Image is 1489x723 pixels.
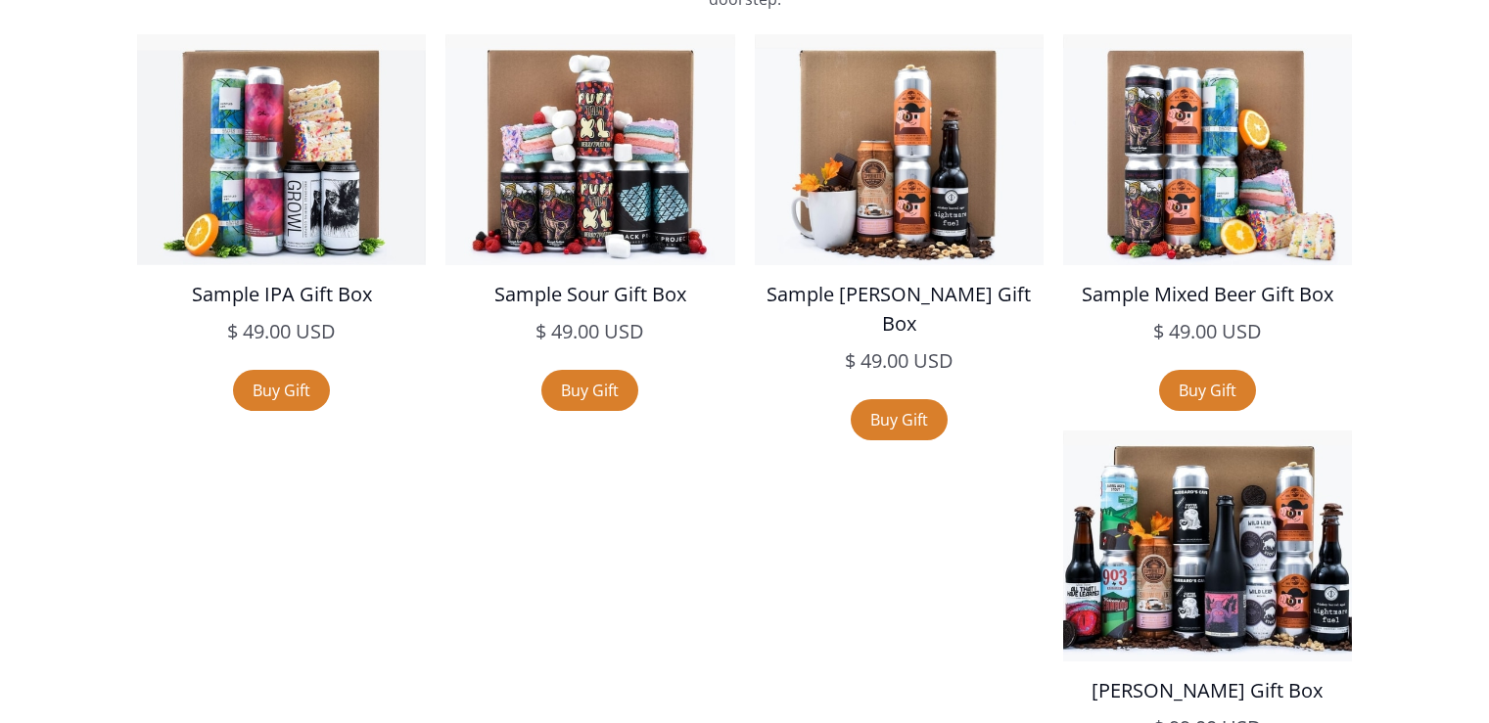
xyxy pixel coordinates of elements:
h5: Sample [PERSON_NAME] Gift Box [755,280,1044,339]
a: Buy Gift [1159,370,1256,411]
h5: Sample Mixed Beer Gift Box [1063,280,1352,309]
h5: [PERSON_NAME] Gift Box [1063,676,1352,705]
h5: $ 49.00 USD [137,317,426,346]
a: Buy Gift [233,370,330,411]
a: Sample Mixed Beer Gift Box$ 49.00 USD [1063,34,1352,370]
a: Sample Sour Gift Box$ 49.00 USD [445,34,734,370]
h5: $ 49.00 USD [445,317,734,346]
a: Sample IPA Gift Box$ 49.00 USD [137,34,426,370]
a: Sample [PERSON_NAME] Gift Box$ 49.00 USD [755,34,1044,399]
a: Buy Gift [851,399,948,440]
h5: $ 49.00 USD [1063,317,1352,346]
h5: Sample IPA Gift Box [137,280,426,309]
h5: Sample Sour Gift Box [445,280,734,309]
h5: $ 49.00 USD [755,346,1044,376]
a: Buy Gift [541,370,638,411]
